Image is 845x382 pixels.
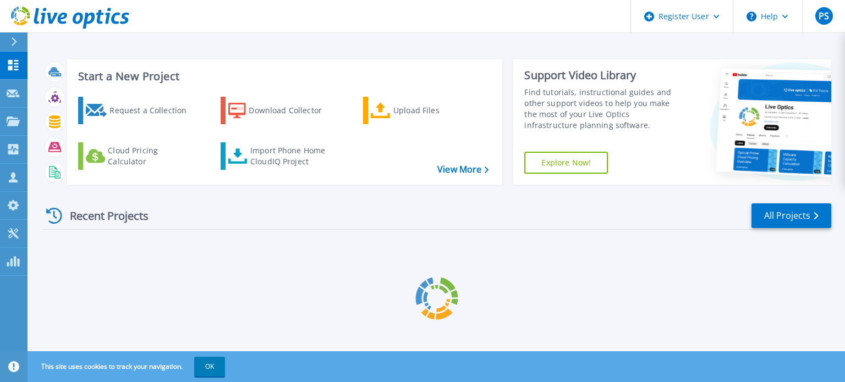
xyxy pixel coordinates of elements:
[108,145,196,167] div: Cloud Pricing Calculator
[42,202,163,229] div: Recent Projects
[437,164,489,175] a: View More
[78,70,489,82] h3: Start a New Project
[524,152,608,174] a: Explore Now!
[524,87,684,131] div: Find tutorials, instructional guides and other support videos to help you make the most of your L...
[78,142,201,170] a: Cloud Pricing Calculator
[819,12,829,20] span: PS
[250,145,336,167] div: Import Phone Home CloudIQ Project
[524,68,684,82] div: Support Video Library
[194,357,225,377] button: OK
[363,97,486,124] a: Upload Files
[78,97,201,124] a: Request a Collection
[221,97,343,124] a: Download Collector
[393,99,481,121] div: Upload Files
[30,357,225,377] span: This site uses cookies to track your navigation.
[751,203,831,228] a: All Projects
[109,99,197,121] div: Request a Collection
[249,99,337,121] div: Download Collector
